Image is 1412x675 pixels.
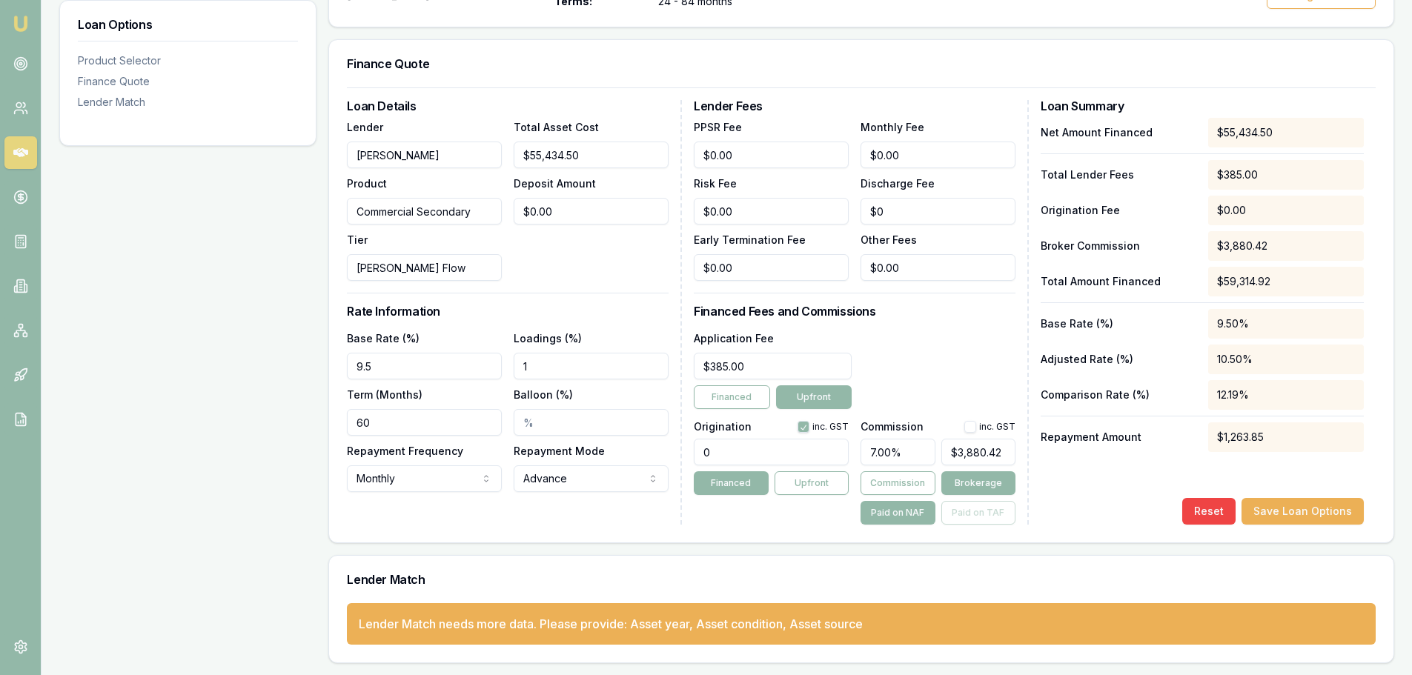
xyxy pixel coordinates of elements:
p: Total Lender Fees [1041,167,1196,182]
label: Commission [861,422,924,432]
div: $385.00 [1208,160,1364,190]
p: Total Amount Financed [1041,274,1196,289]
h3: Loan Details [347,100,669,112]
img: emu-icon-u.png [12,15,30,33]
button: Brokerage [941,471,1015,495]
label: Lender [347,121,383,133]
div: $55,434.50 [1208,118,1364,147]
label: Repayment Mode [514,445,605,457]
div: $1,263.85 [1208,422,1364,452]
p: Origination Fee [1041,203,1196,218]
label: Base Rate (%) [347,332,420,345]
div: Lender Match [78,95,298,110]
input: $ [861,198,1015,225]
label: Tier [347,233,368,246]
input: % [861,439,935,465]
h3: Loan Options [78,19,298,30]
p: Broker Commission [1041,239,1196,253]
input: $ [694,254,849,281]
button: Upfront [775,471,849,495]
div: 10.50% [1208,345,1364,374]
label: Repayment Frequency [347,445,463,457]
div: 12.19% [1208,380,1364,410]
label: Total Asset Cost [514,121,599,133]
button: Paid on NAF [861,501,935,525]
input: $ [694,198,849,225]
input: $ [694,142,849,168]
div: Finance Quote [78,74,298,89]
h3: Loan Summary [1041,100,1364,112]
button: Commission [861,471,935,495]
input: % [347,353,502,379]
div: inc. GST [964,421,1015,433]
input: % [514,353,669,379]
div: $3,880.42 [1208,231,1364,261]
div: Lender Match needs more data. Please provide: Asset year, Asset condition, Asset source [359,615,863,633]
label: Discharge Fee [861,177,935,190]
label: Other Fees [861,233,917,246]
p: Base Rate (%) [1041,316,1196,331]
input: $ [514,198,669,225]
label: Deposit Amount [514,177,596,190]
label: Balloon (%) [514,388,573,401]
button: Reset [1182,498,1236,525]
div: $0.00 [1208,196,1364,225]
p: Net Amount Financed [1041,125,1196,140]
button: Save Loan Options [1242,498,1364,525]
label: Early Termination Fee [694,233,806,246]
p: Adjusted Rate (%) [1041,352,1196,367]
label: Origination [694,422,752,432]
input: $ [514,142,669,168]
label: Product [347,177,387,190]
h3: Lender Match [347,573,1376,585]
div: inc. GST [798,421,849,433]
button: Upfront [776,385,852,409]
label: Application Fee [694,332,774,345]
p: Comparison Rate (%) [1041,388,1196,402]
h3: Rate Information [347,305,669,317]
label: Term (Months) [347,388,422,401]
div: 9.50% [1208,309,1364,339]
input: $ [694,353,852,379]
button: Financed [694,471,768,495]
label: Loadings (%) [514,332,582,345]
h3: Lender Fees [694,100,1015,112]
h3: Finance Quote [347,58,1376,70]
input: $ [861,142,1015,168]
input: $ [861,254,1015,281]
button: Financed [694,385,769,409]
div: $59,314.92 [1208,267,1364,296]
h3: Financed Fees and Commissions [694,305,1015,317]
div: Product Selector [78,53,298,68]
label: Risk Fee [694,177,737,190]
input: % [514,409,669,436]
label: Monthly Fee [861,121,924,133]
p: Repayment Amount [1041,430,1196,445]
label: PPSR Fee [694,121,742,133]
